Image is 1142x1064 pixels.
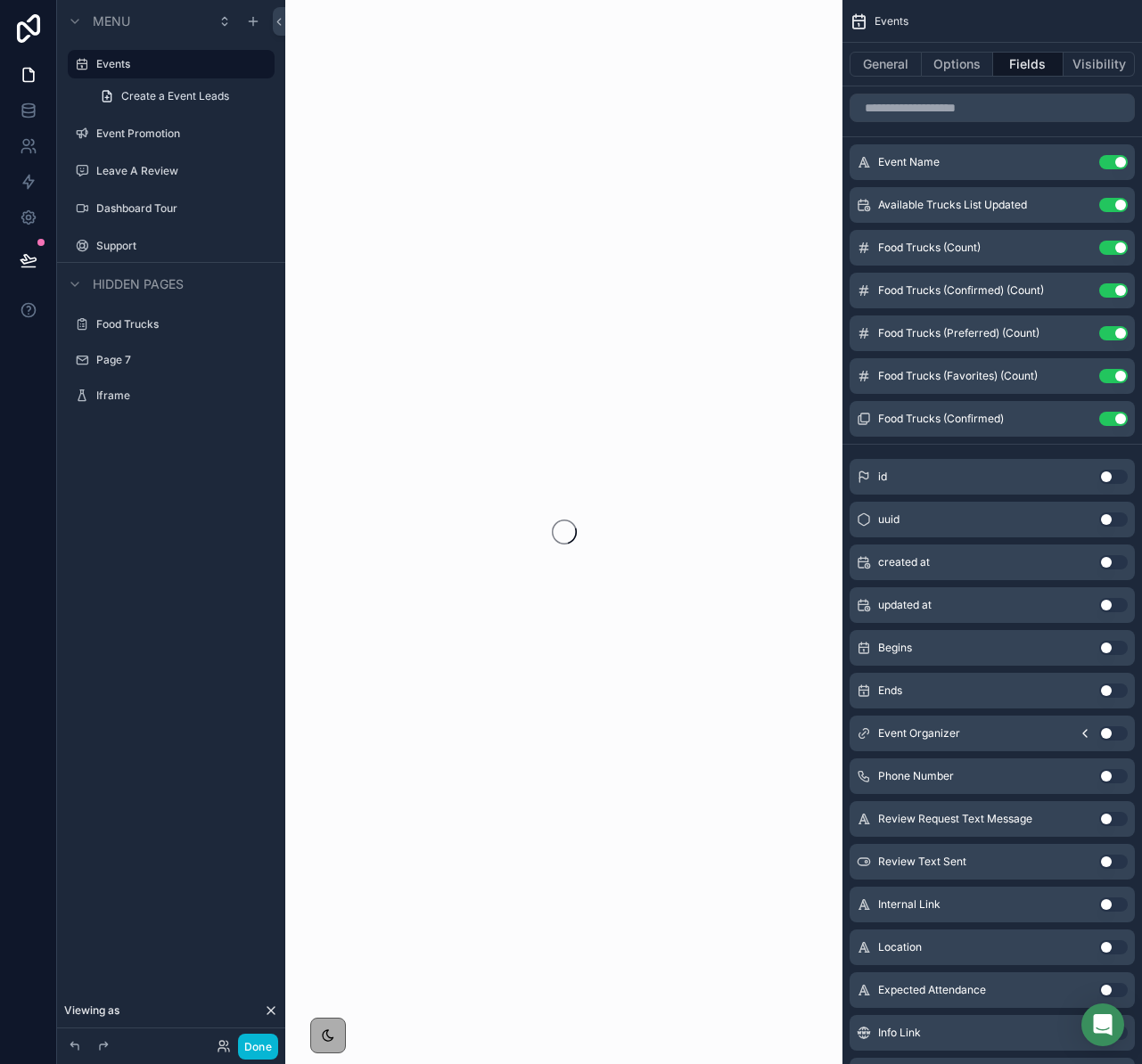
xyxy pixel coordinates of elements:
label: Event Promotion [96,127,271,141]
div: Open Intercom Messenger [1081,1003,1124,1046]
button: General [850,52,922,77]
span: Food Trucks (Confirmed) (Count) [878,283,1044,298]
span: Internal Link [878,897,941,912]
span: Events [875,14,908,29]
button: Options [922,52,993,77]
span: Menu [93,12,130,30]
span: uuid [878,512,900,527]
a: Create a Event Leads [89,82,275,110]
span: Food Trucks (Favorites) (Count) [878,369,1038,383]
label: Iframe [96,389,271,403]
label: Food Trucks [96,317,271,331]
span: Food Trucks (Count) [878,241,981,255]
label: Leave A Review [96,164,271,178]
span: Info Link [878,1026,921,1040]
button: Visibility [1064,52,1135,77]
span: Food Trucks (Preferred) (Count) [878,326,1039,340]
span: Location [878,940,922,954]
button: Done [238,1034,278,1060]
label: Page 7 [96,353,271,367]
span: Create a Event Leads [121,89,229,103]
span: Begins [878,641,912,655]
span: Ends [878,683,902,698]
span: created at [878,555,930,569]
label: Dashboard Tour [96,201,271,216]
span: Review Request Text Message [878,812,1032,826]
span: Event Organizer [878,726,960,741]
label: Support [96,239,271,253]
span: Review Text Sent [878,855,966,869]
span: updated at [878,598,932,612]
span: Event Name [878,155,940,169]
span: Phone Number [878,769,954,783]
span: Food Trucks (Confirmed) [878,412,1004,426]
button: Fields [993,52,1064,77]
span: Available Trucks List Updated [878,198,1027,212]
span: Viewing as [64,1003,119,1018]
span: Hidden pages [93,275,184,293]
label: Events [96,57,264,71]
span: id [878,470,887,484]
span: Expected Attendance [878,983,986,997]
